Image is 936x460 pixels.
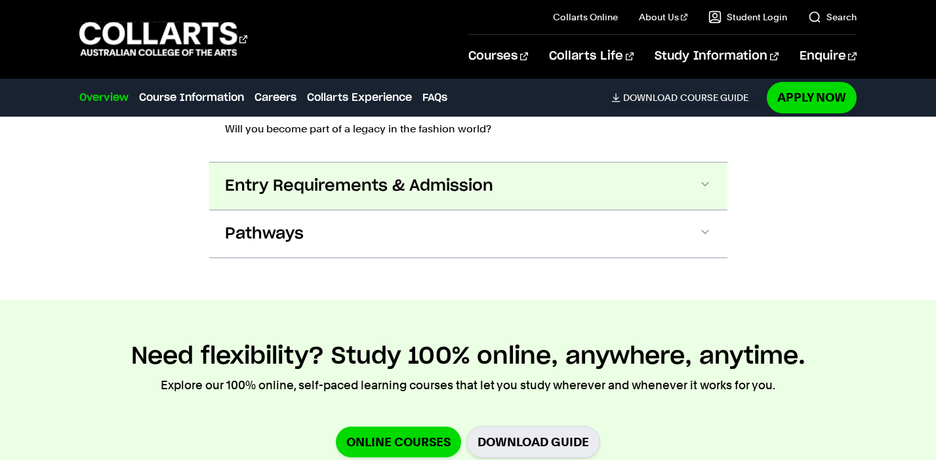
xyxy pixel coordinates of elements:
a: Enquire [800,35,857,78]
button: Pathways [209,210,727,258]
a: DownloadCourse Guide [611,92,759,104]
span: Download [623,92,678,104]
span: Entry Requirements & Admission [225,176,493,197]
a: Apply Now [767,82,857,113]
a: Online Courses [336,427,461,457]
a: About Us [639,10,687,24]
a: Download Guide [466,426,600,458]
p: Explore our 100% online, self-paced learning courses that let you study wherever and whenever it ... [161,376,775,394]
button: Entry Requirements & Admission [209,163,727,210]
span: Pathways [225,223,304,244]
a: Study Information [655,35,778,78]
a: Search [808,10,857,24]
a: Collarts Life [549,35,634,78]
a: Careers [254,90,296,105]
a: FAQs [422,90,447,105]
a: Courses [468,35,528,78]
a: Collarts Online [553,10,618,24]
div: Go to homepage [79,20,247,58]
p: Will you become part of a legacy in the fashion world? [225,123,712,136]
a: Collarts Experience [307,90,412,105]
a: Student Login [708,10,787,24]
a: Overview [79,90,129,105]
h2: Need flexibility? Study 100% online, anywhere, anytime. [131,342,805,371]
a: Course Information [139,90,244,105]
